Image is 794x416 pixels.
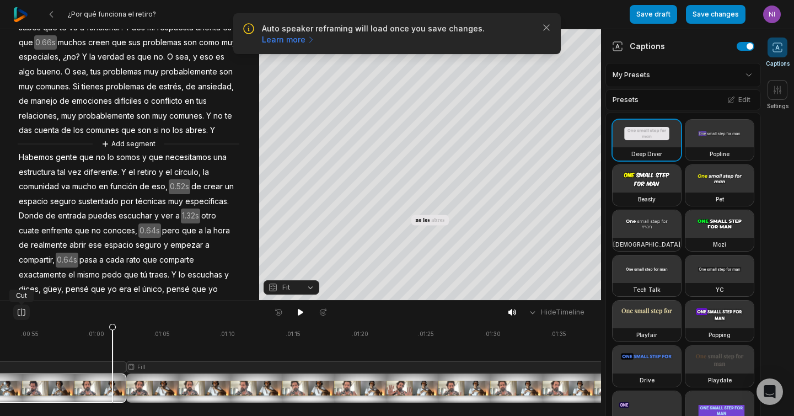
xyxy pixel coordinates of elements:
[262,23,532,45] p: Auto speaker reframing will load once you save changes.
[49,194,77,209] span: seguro
[34,35,57,50] span: 0.66s
[98,179,109,194] span: en
[766,60,790,68] span: Captions
[708,376,732,385] h3: Playdate
[99,138,158,150] button: Add segment
[136,50,153,65] span: que
[18,179,60,194] span: comunidad
[135,194,167,209] span: técnicas
[150,94,184,109] span: conflicto
[605,63,761,87] div: My Presets
[90,223,102,238] span: no
[18,123,33,138] span: das
[127,35,142,50] span: sus
[140,268,148,282] span: tú
[123,268,140,282] span: que
[63,65,72,79] span: O
[224,109,233,124] span: te
[221,35,238,50] span: muy
[111,35,127,50] span: que
[120,165,127,180] span: Y
[18,209,45,223] span: Donde
[102,65,143,79] span: problemas
[72,65,89,79] span: sea,
[151,109,168,124] span: muy
[67,165,83,180] span: vez
[165,282,191,297] span: pensé
[72,79,81,94] span: Si
[83,165,120,180] span: diferente.
[613,240,680,249] h3: [DEMOGRAPHIC_DATA]
[158,253,195,268] span: comparte
[197,79,235,94] span: ansiedad,
[766,38,790,68] button: Captions
[60,179,71,194] span: va
[169,238,204,253] span: empezar
[60,123,72,138] span: de
[686,5,745,24] button: Save changes
[88,50,96,65] span: la
[178,268,186,282] span: lo
[168,109,205,124] span: comunes.
[18,282,42,297] span: dices,
[57,209,87,223] span: entrada
[60,109,77,124] span: muy
[87,35,111,50] span: creen
[716,285,724,294] h3: YC
[120,194,135,209] span: por
[85,123,120,138] span: comunes
[161,223,181,238] span: pero
[71,94,113,109] span: emociones
[40,223,74,238] span: enfrente
[18,194,49,209] span: espacio
[142,253,158,268] span: que
[184,123,209,138] span: abres.
[115,150,141,165] span: somos
[77,194,120,209] span: sustentado
[118,282,132,297] span: era
[136,165,158,180] span: retiro
[174,209,181,223] span: a
[76,268,101,282] span: mismo
[101,268,123,282] span: pedo
[89,65,102,79] span: tus
[158,165,164,180] span: y
[612,40,665,52] div: Captions
[709,330,731,339] h3: Popping
[18,238,30,253] span: de
[74,223,90,238] span: que
[102,223,138,238] span: conoces,
[190,179,202,194] span: de
[212,223,231,238] span: hora
[109,179,138,194] span: función
[78,253,98,268] span: pasa
[160,123,171,138] span: no
[58,94,71,109] span: de
[160,209,174,223] span: ver
[757,378,783,405] div: Open Intercom Messenger
[148,150,164,165] span: que
[57,35,87,50] span: muchos
[710,150,729,158] h3: Popline
[81,50,88,65] span: Y
[148,268,170,282] span: traes.
[184,194,230,209] span: específicas.
[55,150,78,165] span: gente
[68,238,87,253] span: abrir
[713,240,726,249] h3: Mozi
[56,253,78,268] span: 0.64s
[214,50,226,65] span: es
[95,150,106,165] span: no
[42,282,65,297] span: güey,
[35,79,72,94] span: comunes.
[169,179,190,194] span: 0.52s
[282,282,290,292] span: Fit
[205,109,212,124] span: Y
[125,253,142,268] span: rato
[197,223,204,238] span: a
[120,123,137,138] span: que
[212,150,228,165] span: una
[200,209,217,223] span: otro
[202,165,210,180] span: la
[630,5,677,24] button: Save draft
